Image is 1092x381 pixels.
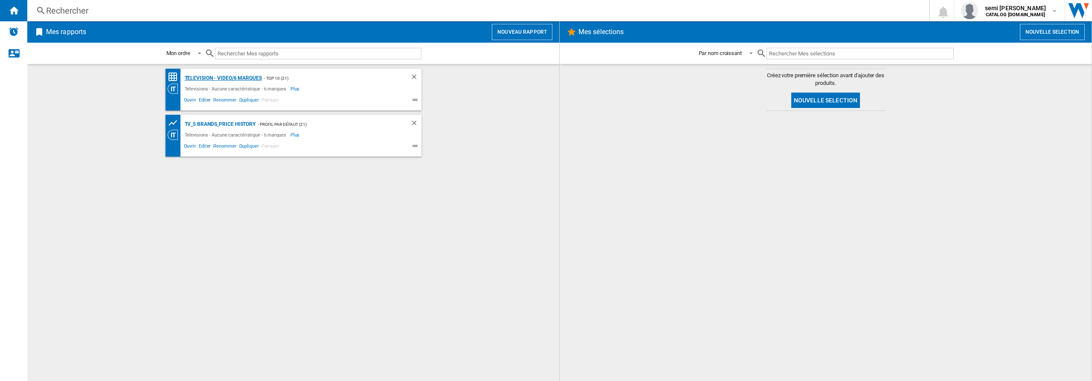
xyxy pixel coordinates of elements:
[262,73,393,84] div: - Top 10 (21)
[215,48,421,59] input: Rechercher Mes rapports
[183,73,262,84] div: Television - video/6 marques
[791,93,860,108] button: Nouvelle selection
[46,5,907,17] div: Rechercher
[183,84,290,94] div: Televisions - Aucune caractéristique - 6 marques
[212,96,238,106] span: Renommer
[260,142,281,152] span: Partager
[577,24,625,40] h2: Mes sélections
[183,142,197,152] span: Ouvrir
[238,96,260,106] span: Dupliquer
[766,72,886,87] span: Créez votre première sélection avant d'ajouter des produits.
[183,130,290,140] div: Televisions - Aucune caractéristique - 6 marques
[166,50,190,56] div: Mon ordre
[212,142,238,152] span: Renommer
[168,72,183,82] div: Matrice des prix
[168,84,183,94] div: Vision Catégorie
[410,119,421,130] div: Supprimer
[183,119,256,130] div: TV_5 Brands_Price History
[256,119,393,130] div: - Profil par défaut (21)
[9,26,19,37] img: alerts-logo.svg
[197,142,212,152] span: Editer
[168,130,183,140] div: Vision Catégorie
[961,2,978,19] img: profile.jpg
[699,50,742,56] div: Par nom croissant
[238,142,260,152] span: Dupliquer
[985,4,1046,12] span: semi [PERSON_NAME]
[168,118,183,128] div: Tableau des prix des produits
[183,96,197,106] span: Ouvrir
[986,12,1045,17] b: CATALOG [DOMAIN_NAME]
[290,84,301,94] span: Plus
[197,96,212,106] span: Editer
[1020,24,1085,40] button: Nouvelle selection
[492,24,552,40] button: Nouveau rapport
[260,96,281,106] span: Partager
[767,48,954,59] input: Rechercher Mes sélections
[44,24,88,40] h2: Mes rapports
[290,130,301,140] span: Plus
[410,73,421,84] div: Supprimer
